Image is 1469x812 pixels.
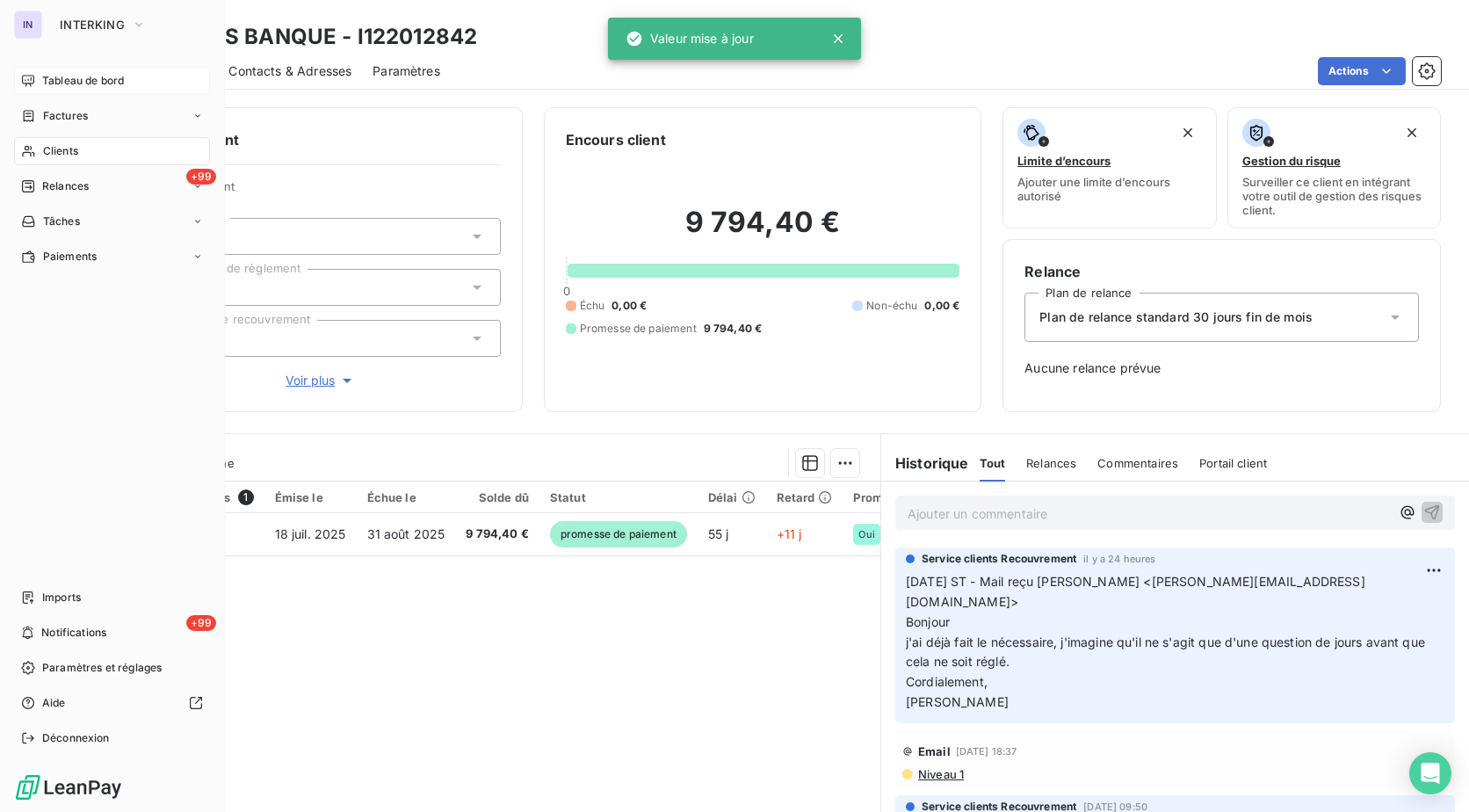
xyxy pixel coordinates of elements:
span: [DATE] 09:50 [1083,801,1147,812]
div: Retard [777,490,833,504]
span: [DATE] ST - Mail reçu [PERSON_NAME] <[PERSON_NAME][EMAIL_ADDRESS][DOMAIN_NAME]> Bonjour [906,574,1365,629]
span: Service clients Recouvrement [922,551,1076,567]
span: Tâches [43,214,80,229]
span: j'ai déjà fait le nécessaire, j'imagine qu'il ne s'agit que d'une question de jours avant que cel... [906,634,1429,670]
h6: Encours client [566,129,666,150]
span: Surveiller ce client en intégrant votre outil de gestion des risques client. [1242,175,1426,217]
div: IN [14,11,42,39]
div: Open Intercom Messenger [1409,752,1451,794]
span: Paramètres [373,62,440,80]
span: Tableau de bord [42,73,124,89]
span: Relances [42,178,89,194]
span: 1 [238,489,254,505]
span: 9 794,40 € [466,526,529,543]
h3: MILLEIS BANQUE - I122012842 [155,21,477,53]
span: +11 j [777,526,802,541]
button: Voir plus [141,371,501,390]
span: 9 794,40 € [704,321,763,337]
span: Contacts & Adresses [228,62,351,80]
span: Factures [43,108,88,124]
span: [DATE] 18:37 [956,746,1017,757]
span: Promesse de paiement [580,321,697,337]
h6: Informations client [106,129,501,150]
span: Aide [42,695,66,711]
a: Aide [14,689,210,717]
span: Email [918,744,951,758]
span: 31 août 2025 [367,526,445,541]
span: Paiements [43,249,97,265]
span: INTERKING [60,18,125,32]
span: 0 [563,284,570,298]
div: Échue le [367,490,445,504]
span: 0,00 € [611,298,647,314]
span: 18 juil. 2025 [275,526,346,541]
span: Commentaires [1097,456,1178,470]
span: Plan de relance standard 30 jours fin de mois [1039,308,1313,326]
span: promesse de paiement [550,521,687,547]
span: Paramètres et réglages [42,660,162,676]
div: Statut [550,490,687,504]
span: Cordialement, [906,674,988,689]
div: Promesse de règlement [853,490,988,504]
span: Ajouter une limite d’encours autorisé [1017,175,1201,203]
span: Oui [858,529,874,540]
span: Gestion du risque [1242,154,1341,168]
span: 0,00 € [924,298,959,314]
span: Imports [42,590,81,605]
h6: Historique [881,453,969,474]
span: Aucune relance prévue [1024,359,1419,377]
span: Tout [980,456,1006,470]
div: Valeur mise à jour [626,23,754,54]
span: il y a 24 heures [1083,554,1155,564]
button: Gestion du risqueSurveiller ce client en intégrant votre outil de gestion des risques client. [1227,107,1441,228]
span: Voir plus [286,372,356,389]
span: +99 [186,169,216,185]
span: 55 j [708,526,729,541]
h6: Relance [1024,261,1419,282]
div: Émise le [275,490,346,504]
h2: 9 794,40 € [566,205,960,257]
button: Limite d’encoursAjouter une limite d’encours autorisé [1002,107,1216,228]
span: Non-échu [866,298,917,314]
div: Solde dû [466,490,529,504]
span: Déconnexion [42,730,110,746]
span: Niveau 1 [916,767,964,781]
div: Délai [708,490,756,504]
span: +99 [186,615,216,631]
button: Actions [1318,57,1406,85]
span: Relances [1026,456,1076,470]
span: [PERSON_NAME] [906,694,1009,709]
img: Logo LeanPay [14,773,123,801]
span: Notifications [41,625,106,641]
span: Limite d’encours [1017,154,1111,168]
span: Propriétés Client [141,179,501,204]
span: Clients [43,143,78,159]
span: Portail client [1199,456,1267,470]
span: Échu [580,298,605,314]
